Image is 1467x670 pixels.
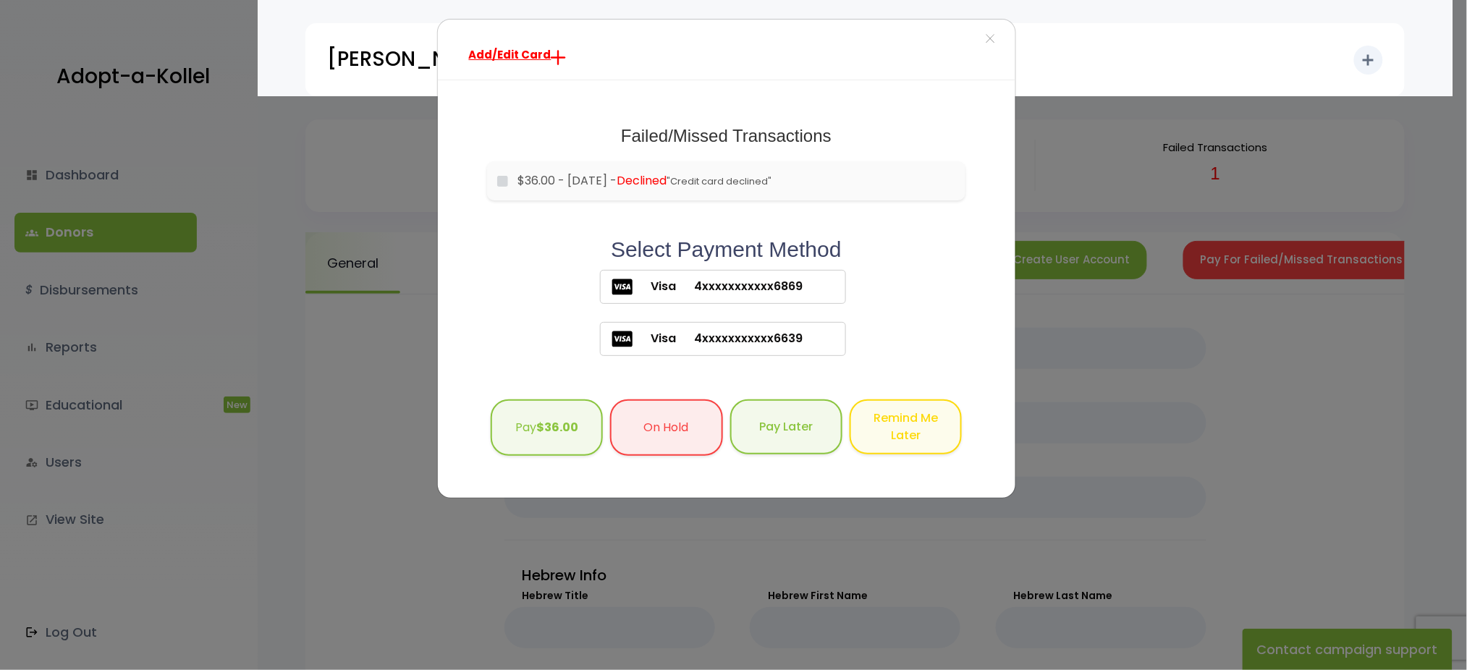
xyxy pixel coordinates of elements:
[730,399,842,454] button: Pay Later
[677,278,803,295] span: 4xxxxxxxxxxx6869
[850,399,962,454] button: Remind Me Later
[667,174,772,188] span: "Credit card declined"
[536,419,578,436] b: $36.00
[677,330,803,347] span: 4xxxxxxxxxxx6639
[491,399,603,457] button: Pay$36.00
[633,278,677,295] span: Visa
[469,47,551,62] span: Add/Edit Card
[985,24,995,55] span: ×
[487,126,966,147] h1: Failed/Missed Transactions
[518,172,955,190] label: $36.00 - [DATE] -
[617,172,667,189] span: Declined
[487,237,966,263] h2: Select Payment Method
[458,41,577,69] a: Add/Edit Card
[965,20,1015,60] button: ×
[610,399,722,457] button: On Hold
[633,330,677,347] span: Visa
